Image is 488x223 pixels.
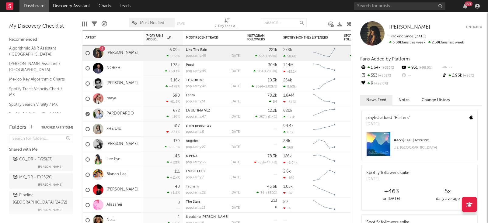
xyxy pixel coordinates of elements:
div: [DATE] [231,85,241,88]
a: Spotify Track Velocity Chart / MX [9,86,67,98]
div: [DATE] [231,70,241,73]
span: [PERSON_NAME] [38,206,62,214]
div: -1 [176,215,180,219]
a: Porsi [186,63,194,67]
a: "Blisters" [394,116,410,120]
div: -- [441,64,482,72]
div: popularity: 33 [186,161,206,164]
div: popularity: 7 [186,176,204,179]
svg: Chart title [311,137,338,152]
div: Recommended [9,36,73,43]
div: 126k [283,154,292,158]
div: 78.2k [267,94,277,98]
div: popularity: 45 [186,54,206,58]
a: Spotify Addiction Chart / MX [9,111,67,117]
div: [DATE] [231,146,241,149]
div: [DATE] [231,176,241,179]
div: [DATE] [366,176,410,182]
div: Folders [9,124,26,131]
div: popularity: 42 [186,85,206,88]
div: 0 [177,201,180,205]
a: maye [106,96,116,101]
div: 0 [247,197,277,212]
div: Spotify Monthly Listeners [283,36,329,39]
a: Ángeles [186,139,198,143]
svg: Chart title [311,76,338,91]
a: MX_DR - FY25(20)[PERSON_NAME] [9,173,73,189]
svg: Chart title [311,197,338,213]
div: 146 [173,154,180,158]
div: popularity: 51 [186,100,205,103]
a: [PERSON_NAME] [389,24,430,30]
div: 7-Day Fans Added (7-Day Fans Added) [215,15,239,33]
div: 553 [360,72,401,80]
div: 1.05k [283,185,293,189]
div: EMOJI FELIZ [186,170,241,173]
span: +858 % [377,74,391,77]
div: [DATE] [231,206,241,210]
button: Notes [392,95,416,105]
div: 10.3k [268,78,277,82]
span: 84 [273,100,277,104]
div: 213 [271,199,277,203]
a: [PERSON_NAME] [106,142,138,147]
span: Tracking Since: [DATE] [389,35,426,38]
div: 40 [175,185,180,189]
div: ( ) [255,115,277,119]
svg: Chart title [311,182,338,197]
a: EMOJI FELIZ [186,170,206,173]
button: Tracked Artists(14) [41,126,73,129]
a: The Stars [186,200,200,204]
div: Lento [186,94,241,97]
span: [PERSON_NAME] [38,163,62,170]
div: Like The Rain [186,48,241,52]
span: +28.9 % [264,70,276,73]
div: 12.2k [268,109,277,113]
div: 2.96k [441,72,482,80]
a: Mexico Key Algorithmic Charts [9,76,67,83]
div: [DATE] [231,115,241,118]
div: +111 % [167,191,180,195]
a: CO_DR - FY25(27)[PERSON_NAME] [9,155,73,171]
div: 5.93k [283,85,296,89]
div: 6.09k [169,48,180,52]
div: CO_DR - FY25 ( 27 ) [13,156,53,163]
span: 504 [257,70,263,73]
div: A&R Pipeline [102,15,107,33]
input: Search... [261,18,307,27]
div: Artist [85,36,131,39]
div: 1.14M [283,63,294,67]
div: Edit Columns [82,15,87,33]
div: 84k [283,139,290,143]
span: +2.02k % [263,85,276,88]
span: +28.6 % [373,82,388,85]
div: -31.3k [283,100,297,104]
div: Spotify followers spike [366,170,410,176]
div: daily average [420,195,476,203]
button: Untrack [466,24,482,30]
div: Pipeline [GEOGRAPHIC_DATA] '24 ( 72 ) [13,192,68,206]
div: ( ) [255,54,277,58]
div: US, [GEOGRAPHIC_DATA] [394,144,473,151]
span: 257 [259,115,265,119]
span: 553 [259,55,264,58]
a: LA ULTIMA VEZ [186,109,210,112]
div: +155 % [166,54,180,58]
a: Like The Rain [186,48,207,52]
div: MX_DR - FY25 ( 20 ) [13,174,53,181]
a: Il pulcino [PERSON_NAME] [186,215,228,219]
div: -169 [283,176,295,180]
svg: Chart title [311,167,338,182]
div: 111 [174,170,180,173]
div: +121 % [167,160,180,164]
svg: Chart title [311,122,338,137]
div: -27.1 % [166,130,180,134]
span: 6.09k fans this week [389,41,425,44]
svg: Chart title [311,46,338,61]
div: -87 [283,191,293,195]
span: Fans Added by Platform [360,57,410,61]
svg: Chart title [311,152,338,167]
div: Filters [92,15,97,33]
input: Search for folders... [9,134,73,143]
div: Tsunami [186,185,241,188]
